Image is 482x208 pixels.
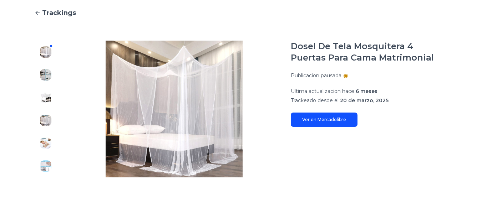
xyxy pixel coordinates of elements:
img: Dosel De Tela Mosquitera 4 Puertas Para Cama Matrimonial [40,160,51,172]
img: Dosel De Tela Mosquitera 4 Puertas Para Cama Matrimonial [40,137,51,149]
span: Ultima actualizacion hace [291,88,354,94]
img: Dosel De Tela Mosquitera 4 Puertas Para Cama Matrimonial [40,46,51,58]
img: Dosel De Tela Mosquitera 4 Puertas Para Cama Matrimonial [40,92,51,103]
img: Dosel De Tela Mosquitera 4 Puertas Para Cama Matrimonial [40,69,51,80]
span: Trackings [42,8,76,18]
img: Dosel De Tela Mosquitera 4 Puertas Para Cama Matrimonial [40,115,51,126]
span: 6 meses [356,88,377,94]
a: Ver en Mercadolibre [291,113,357,127]
span: 20 de marzo, 2025 [340,97,389,104]
span: Trackeado desde el [291,97,339,104]
img: Dosel De Tela Mosquitera 4 Puertas Para Cama Matrimonial [71,41,276,177]
h1: Dosel De Tela Mosquitera 4 Puertas Para Cama Matrimonial [291,41,448,63]
p: Publicacion pausada [291,72,341,79]
a: Trackings [34,8,448,18]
